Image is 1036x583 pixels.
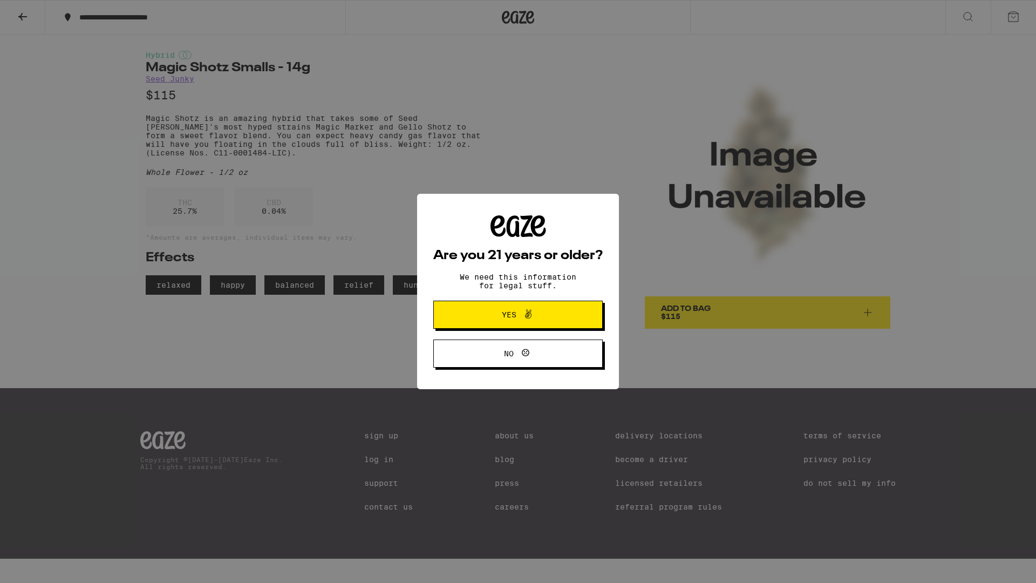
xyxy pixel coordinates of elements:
h2: Are you 21 years or older? [433,249,603,262]
p: We need this information for legal stuff. [451,273,585,290]
button: No [433,340,603,368]
span: Yes [502,311,516,318]
span: No [504,350,514,357]
button: Yes [433,301,603,329]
